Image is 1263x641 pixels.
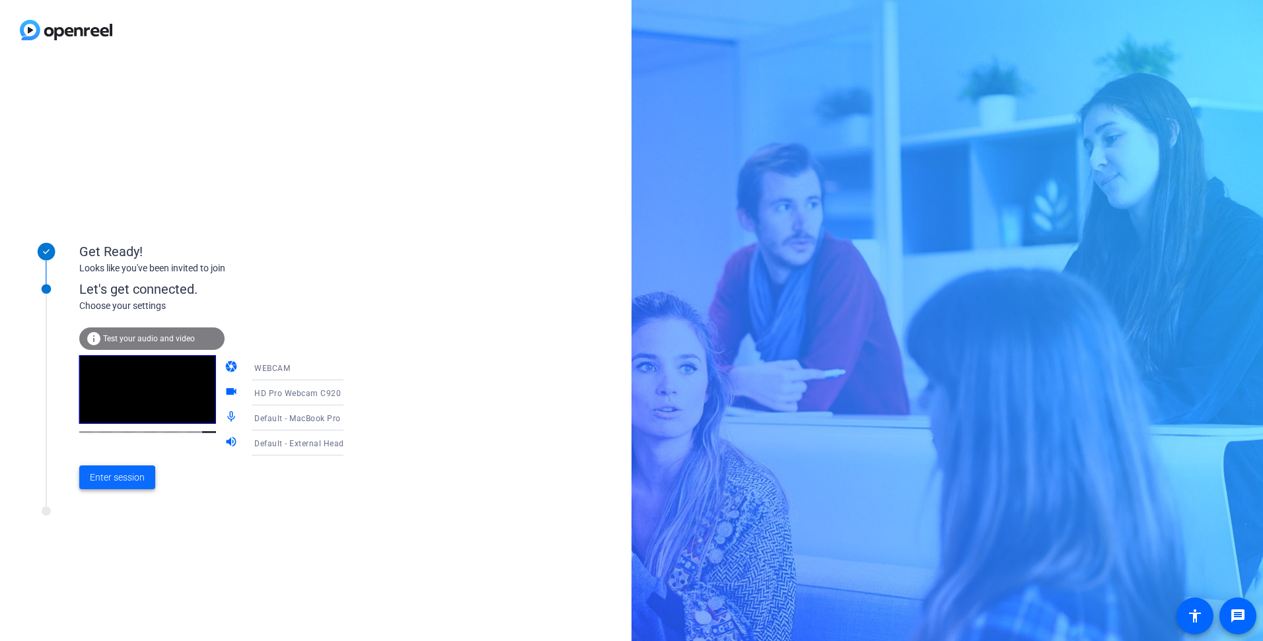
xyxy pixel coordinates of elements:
mat-icon: videocam [225,385,240,401]
mat-icon: camera [225,360,240,376]
div: Looks like you've been invited to join [79,261,343,275]
div: Let's get connected. [79,279,371,299]
mat-icon: volume_up [225,435,240,451]
span: HD Pro Webcam C920 (046d:08e5) [254,388,390,398]
mat-icon: accessibility [1187,608,1203,624]
div: Choose your settings [79,299,371,313]
mat-icon: info [86,331,102,347]
span: Test your audio and video [103,334,195,343]
span: Default - MacBook Pro Microphone (Built-in) [254,413,424,423]
div: Get Ready! [79,242,343,261]
span: Default - External Headphones (Built-in) [254,438,408,448]
span: WEBCAM [254,364,290,373]
mat-icon: mic_none [225,410,240,426]
span: Enter session [90,471,145,485]
mat-icon: message [1230,608,1246,624]
button: Enter session [79,465,155,489]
